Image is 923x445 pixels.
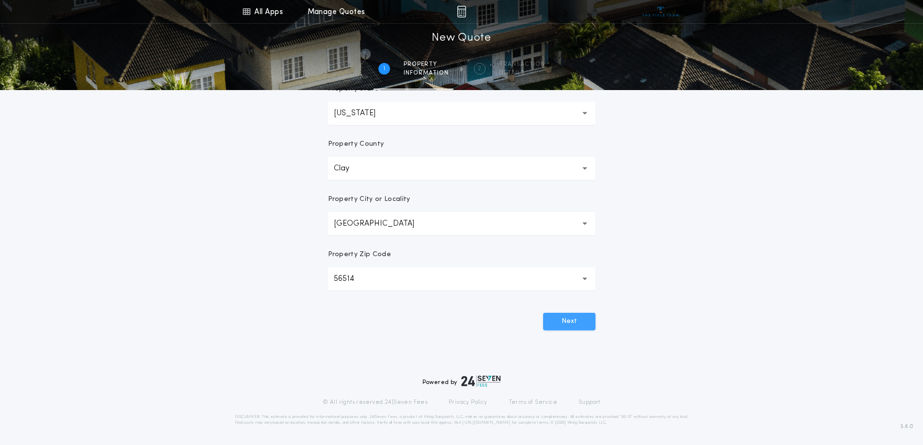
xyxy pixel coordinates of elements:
[579,399,600,406] a: Support
[383,65,385,73] h2: 1
[334,273,370,285] p: 56514
[328,267,595,291] button: 56514
[328,212,595,235] button: [GEOGRAPHIC_DATA]
[328,250,391,260] p: Property Zip Code
[900,422,913,431] span: 3.8.0
[328,102,595,125] button: [US_STATE]
[642,7,679,16] img: vs-icon
[461,375,501,387] img: logo
[543,313,595,330] button: Next
[457,6,466,17] img: img
[323,399,427,406] p: © All rights reserved. 24|Seven Fees
[499,61,545,68] span: Transaction
[404,61,449,68] span: Property
[509,399,557,406] a: Terms of Service
[432,31,491,46] h1: New Quote
[499,69,545,77] span: details
[328,195,410,204] p: Property City or Locality
[334,163,365,174] p: Clay
[328,139,384,149] p: Property County
[235,414,688,426] p: DISCLAIMER: This estimate is provided for informational purposes only. 24|Seven Fees, a product o...
[334,218,430,230] p: [GEOGRAPHIC_DATA]
[328,157,595,180] button: Clay
[334,107,391,119] p: [US_STATE]
[478,65,481,73] h2: 2
[422,375,501,387] div: Powered by
[404,69,449,77] span: information
[449,399,487,406] a: Privacy Policy
[462,421,510,425] a: [URL][DOMAIN_NAME]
